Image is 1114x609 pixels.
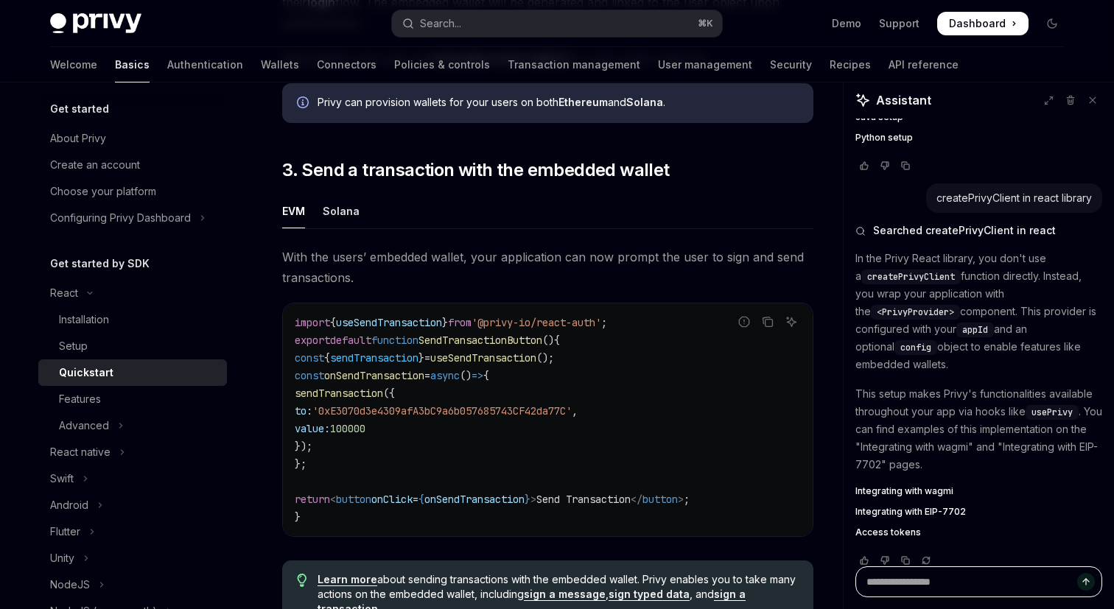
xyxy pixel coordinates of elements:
button: Copy the contents from the code block [758,312,777,331]
button: Open search [392,10,722,37]
a: Security [770,47,812,82]
span: appId [962,324,988,336]
span: Integrating with wagmi [855,485,953,497]
span: > [530,493,536,506]
a: Wallets [261,47,299,82]
button: Toggle NodeJS section [38,571,227,598]
h5: Get started [50,100,109,118]
span: onClick [371,493,413,506]
strong: Ethereum [558,96,608,108]
p: This setup makes Privy's functionalities available throughout your app via hooks like . You can f... [855,385,1102,474]
a: About Privy [38,125,227,152]
div: About Privy [50,130,106,147]
div: NodeJS [50,576,90,594]
span: () [460,369,472,382]
a: Integrating with EIP-7702 [855,506,1102,518]
span: = [424,351,430,365]
span: sendTransaction [295,387,383,400]
button: Toggle dark mode [1040,12,1064,35]
span: Python setup [855,132,913,144]
span: to: [295,404,312,418]
div: React native [50,443,111,461]
span: usePrivy [1031,406,1073,418]
span: ({ [383,387,395,400]
span: '@privy-io/react-auth' [472,316,601,329]
button: Vote that response was not good [876,158,894,173]
span: { [554,334,560,347]
span: { [324,351,330,365]
span: button [642,493,678,506]
a: Authentication [167,47,243,82]
div: Search... [420,15,461,32]
span: { [483,369,489,382]
a: Policies & controls [394,47,490,82]
span: (); [536,351,554,365]
button: Ask AI [782,312,801,331]
a: Dashboard [937,12,1029,35]
span: config [900,342,931,353]
span: onSendTransaction [324,369,424,382]
button: Toggle Unity section [38,545,227,571]
button: Searched createPrivyClient in react [855,223,1102,238]
a: API reference [889,47,959,82]
button: Toggle Configuring Privy Dashboard section [38,205,227,231]
textarea: Ask a question... [855,566,1102,597]
button: Toggle Swift section [38,465,227,492]
button: Toggle React section [38,280,227,306]
button: Copy chat response [897,158,914,173]
button: Vote that response was good [855,158,873,173]
span: = [424,369,430,382]
div: Unity [50,549,74,567]
span: </ [631,493,642,506]
a: Demo [832,16,861,31]
span: async [430,369,460,382]
span: Send Transaction [536,493,631,506]
button: Toggle Flutter section [38,518,227,545]
a: Installation [38,306,227,333]
span: 3. Send a transaction with the embedded wallet [282,158,669,182]
span: { [418,493,424,506]
span: <PrivyProvider> [877,306,954,318]
div: Create an account [50,156,140,174]
a: User management [658,47,752,82]
span: '0xE3070d3e4309afA3bC9a6b057685743CF42da77C' [312,404,572,418]
button: Copy chat response [897,553,914,568]
div: Flutter [50,523,80,541]
a: Create an account [38,152,227,178]
span: value: [295,422,330,435]
span: sendTransaction [330,351,418,365]
a: Choose your platform [38,178,227,205]
button: Report incorrect code [735,312,754,331]
button: Toggle React native section [38,439,227,465]
a: Integrating with wagmi [855,485,1102,497]
span: , [572,404,578,418]
svg: Info [297,96,312,111]
div: Solana [323,194,360,228]
button: Toggle Advanced section [38,412,227,439]
div: Configuring Privy Dashboard [50,209,191,227]
div: Choose your platform [50,183,156,200]
div: Privy can provision wallets for your users on both and . [318,95,799,111]
button: Reload last chat [917,553,935,568]
span: from [448,316,472,329]
span: useSendTransaction [430,351,536,365]
button: Vote that response was good [855,553,873,568]
span: function [371,334,418,347]
span: onSendTransaction [424,493,525,506]
a: Quickstart [38,359,227,386]
div: Quickstart [59,364,113,381]
span: Access tokens [855,527,921,538]
span: Dashboard [949,16,1006,31]
span: ⌘ K [698,18,713,29]
span: import [295,316,330,329]
span: Searched createPrivyClient in react [873,223,1056,238]
span: const [295,351,324,365]
button: Vote that response was not good [876,553,894,568]
span: } [525,493,530,506]
div: Android [50,496,88,514]
div: createPrivyClient in react library [936,191,1092,205]
a: Features [38,386,227,412]
span: } [295,510,301,524]
span: export [295,334,330,347]
span: ; [601,316,607,329]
